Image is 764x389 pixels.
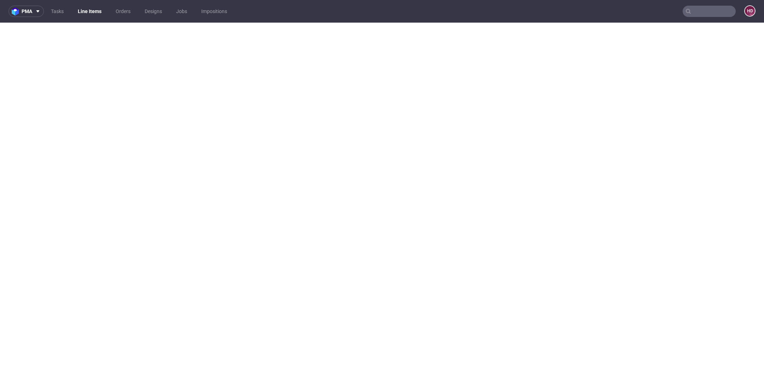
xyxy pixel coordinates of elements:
a: Tasks [47,6,68,17]
button: pma [8,6,44,17]
a: Orders [111,6,135,17]
a: Designs [140,6,166,17]
span: pma [22,9,32,14]
a: Impositions [197,6,231,17]
img: logo [12,7,22,16]
a: Line Items [74,6,106,17]
figcaption: HD [745,6,755,16]
a: Jobs [172,6,191,17]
